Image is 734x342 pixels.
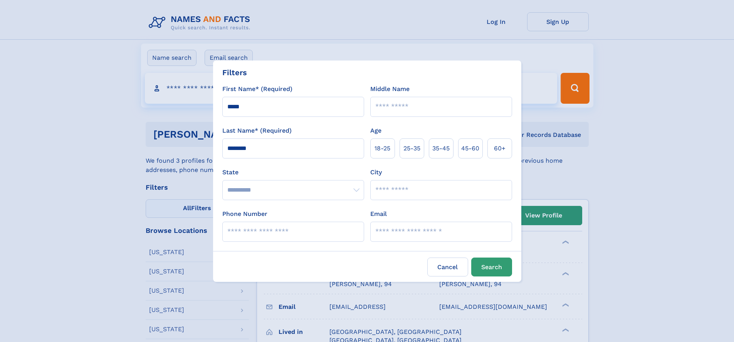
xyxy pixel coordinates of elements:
label: Middle Name [370,84,410,94]
label: Age [370,126,381,135]
button: Search [471,258,512,276]
div: Filters [222,67,247,78]
label: Last Name* (Required) [222,126,292,135]
label: Email [370,209,387,219]
label: State [222,168,364,177]
label: City [370,168,382,177]
label: Phone Number [222,209,267,219]
span: 35‑45 [432,144,450,153]
label: Cancel [427,258,468,276]
span: 18‑25 [375,144,390,153]
span: 25‑35 [403,144,420,153]
span: 60+ [494,144,506,153]
label: First Name* (Required) [222,84,292,94]
span: 45‑60 [461,144,479,153]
